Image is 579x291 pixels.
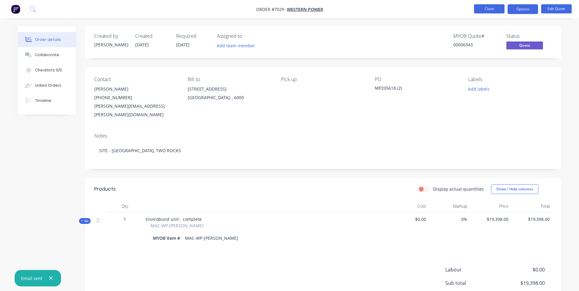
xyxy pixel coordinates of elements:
span: Labour [445,266,500,273]
button: Add team member [213,41,258,50]
div: MYOB Quote # [453,33,499,39]
div: 00006343 [453,41,499,48]
div: Email sent [21,275,42,282]
button: Checklists 0/0 [18,63,76,78]
button: Timeline [18,93,76,108]
div: Pick up [281,77,365,82]
button: Add team member [217,41,259,50]
div: Required [176,33,210,39]
div: Created [135,33,169,39]
span: Quote [506,41,543,49]
div: Products [94,185,116,193]
div: MYOB Item # [153,234,183,242]
div: MAC-WP-[PERSON_NAME] [183,234,241,242]
div: [GEOGRAPHIC_DATA], , 6000 [188,93,271,102]
span: $19,398.00 [513,216,550,222]
div: [PERSON_NAME] [94,85,178,93]
div: Total [511,200,552,212]
a: Western Power [287,6,323,12]
button: Collaborate [18,47,76,63]
span: $0.00 [499,266,545,273]
div: Kit [79,218,91,224]
div: Timeline [35,98,51,103]
span: 1 [124,216,126,222]
label: Display actual quantities [433,186,484,192]
img: Factory [11,5,20,14]
div: PO [375,77,458,82]
div: Created by [94,33,128,39]
span: Order #7029 - [256,6,287,12]
div: Markup [429,200,470,212]
button: Order details [18,32,76,47]
div: Order details [35,37,61,42]
button: Edit Quote [541,4,572,13]
div: Assigned to [217,33,278,39]
div: [PERSON_NAME][EMAIL_ADDRESS][PERSON_NAME][DOMAIN_NAME] [94,102,178,119]
div: [PHONE_NUMBER] [94,93,178,102]
button: Close [474,4,505,13]
span: Sub total [445,279,500,287]
div: [PERSON_NAME] [94,41,128,48]
button: Add labels [465,85,493,93]
div: [STREET_ADDRESS] [188,85,271,93]
span: 0% [431,216,467,222]
div: [STREET_ADDRESS][GEOGRAPHIC_DATA], , 6000 [188,85,271,104]
span: $19,398.00 [472,216,508,222]
div: Collaborate [35,52,59,58]
button: Options [508,4,538,14]
span: Kit [81,219,89,223]
div: Qty [107,200,143,212]
div: MP205618 (2) [375,85,451,93]
div: [PERSON_NAME][PHONE_NUMBER][PERSON_NAME][EMAIL_ADDRESS][PERSON_NAME][DOMAIN_NAME] [94,85,178,119]
span: [DATE] [135,42,149,48]
div: Cost [387,200,429,212]
div: Labels [468,77,552,82]
span: [DATE] [176,42,190,48]
div: Bill to [188,77,271,82]
div: Contact [94,77,178,82]
div: SITE - [GEOGRAPHIC_DATA], TWO ROCKS [94,141,552,160]
button: Show / Hide columns [491,184,538,194]
div: Status [506,33,552,39]
div: Notes [94,133,552,139]
div: Price [470,200,511,212]
div: Checklists 0/0 [35,67,62,73]
span: $19,398.00 [499,279,545,287]
div: Linked Orders [35,83,61,88]
span: Envirobund unit - complete [146,216,202,222]
button: Linked Orders [18,78,76,93]
span: MAC-WP-[PERSON_NAME] [150,222,204,229]
span: $0.00 [390,216,426,222]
